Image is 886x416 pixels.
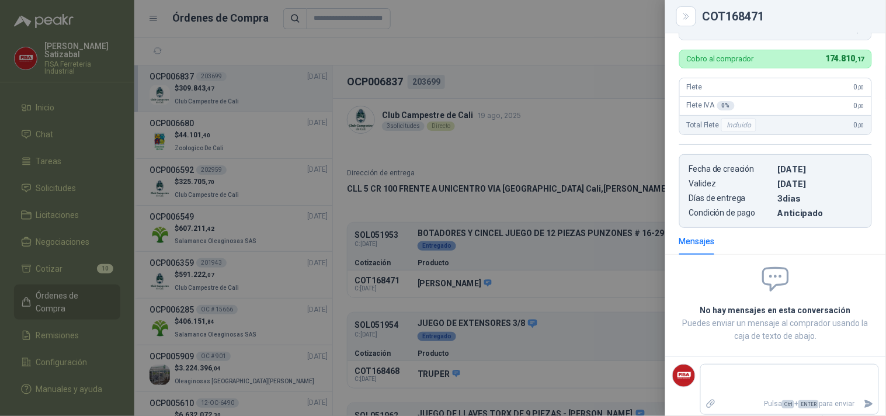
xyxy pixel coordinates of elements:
[679,9,693,23] button: Close
[679,317,872,342] p: Puedes enviar un mensaje al comprador usando la caja de texto de abajo.
[825,54,864,63] span: 174.810
[721,118,756,132] div: Incluido
[687,83,702,91] span: Flete
[778,208,862,218] p: Anticipado
[778,193,862,203] p: 3 dias
[854,102,864,110] span: 0
[679,235,715,248] div: Mensajes
[721,394,860,414] p: Pulsa + para enviar
[687,55,754,63] p: Cobro al comprador
[701,394,721,414] label: Adjuntar archivos
[859,394,878,414] button: Enviar
[778,164,862,174] p: [DATE]
[703,11,872,22] div: COT168471
[689,193,773,203] p: Días de entrega
[854,83,864,91] span: 0
[855,56,864,63] span: ,17
[857,103,864,109] span: ,00
[854,121,864,129] span: 0
[857,27,864,34] span: ,87
[689,208,773,218] p: Condición de pago
[778,179,862,189] p: [DATE]
[679,304,872,317] h2: No hay mensajes en esta conversación
[798,400,819,408] span: ENTER
[782,400,794,408] span: Ctrl
[689,179,773,189] p: Validez
[687,118,759,132] span: Total Flete
[857,122,864,129] span: ,00
[689,164,773,174] p: Fecha de creación
[857,84,864,91] span: ,00
[673,365,695,387] img: Company Logo
[717,101,735,110] div: 0 %
[687,101,735,110] span: Flete IVA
